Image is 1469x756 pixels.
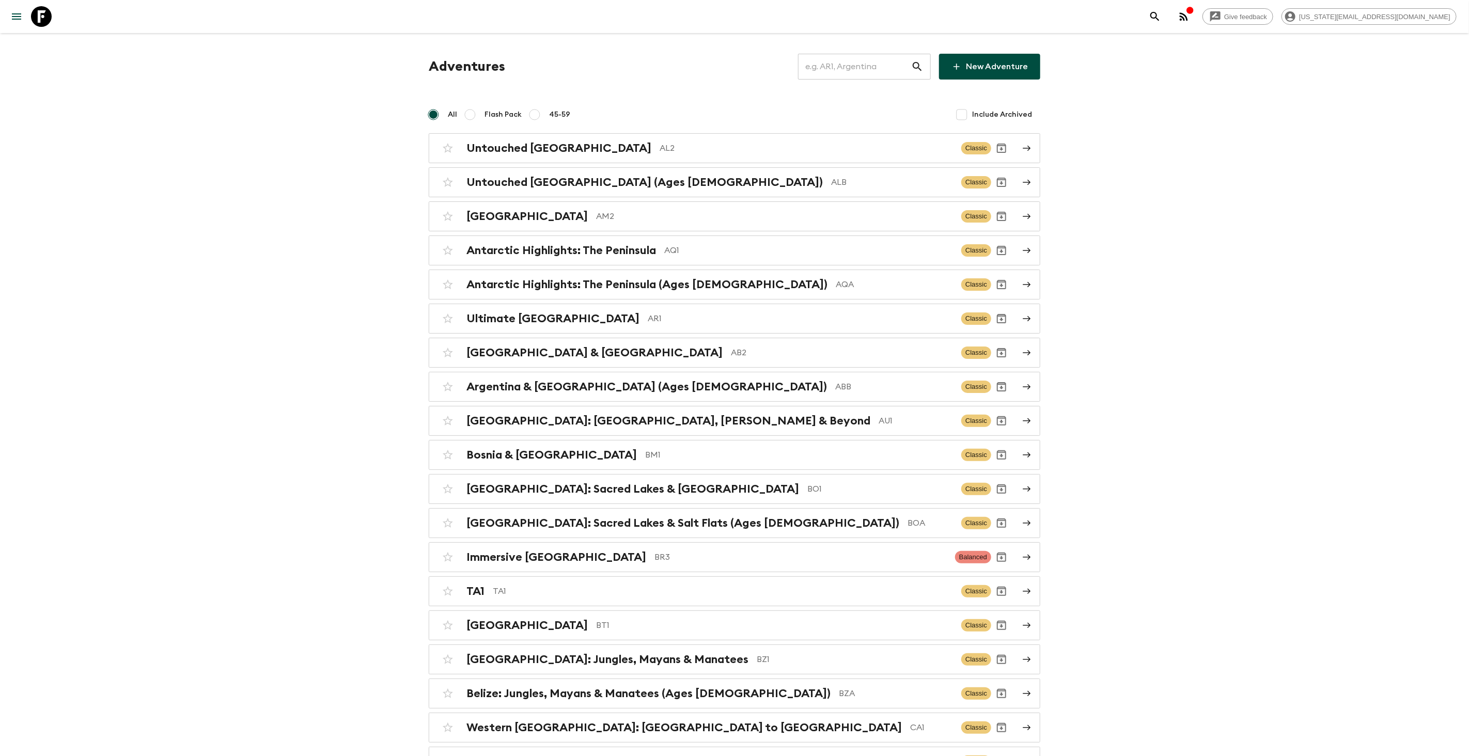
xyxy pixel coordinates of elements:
button: Archive [991,717,1012,738]
span: Classic [961,346,991,359]
button: Archive [991,513,1012,533]
a: Antarctic Highlights: The PeninsulaAQ1ClassicArchive [429,235,1040,265]
span: Balanced [955,551,991,563]
a: TA1TA1ClassicArchive [429,576,1040,606]
button: Archive [991,240,1012,261]
span: All [448,109,457,120]
a: Immersive [GEOGRAPHIC_DATA]BR3BalancedArchive [429,542,1040,572]
h2: Ultimate [GEOGRAPHIC_DATA] [466,312,639,325]
span: [US_STATE][EMAIL_ADDRESS][DOMAIN_NAME] [1293,13,1456,21]
p: AB2 [731,346,953,359]
h2: Antarctic Highlights: The Peninsula (Ages [DEMOGRAPHIC_DATA]) [466,278,827,291]
p: ALB [831,176,953,188]
span: Classic [961,142,991,154]
a: [GEOGRAPHIC_DATA]BT1ClassicArchive [429,610,1040,640]
button: Archive [991,411,1012,431]
button: Archive [991,342,1012,363]
a: Bosnia & [GEOGRAPHIC_DATA]BM1ClassicArchive [429,440,1040,470]
button: menu [6,6,27,27]
a: Argentina & [GEOGRAPHIC_DATA] (Ages [DEMOGRAPHIC_DATA])ABBClassicArchive [429,372,1040,402]
p: BZ1 [757,653,953,666]
a: [GEOGRAPHIC_DATA]: Sacred Lakes & [GEOGRAPHIC_DATA]BO1ClassicArchive [429,474,1040,504]
span: Classic [961,687,991,700]
a: Untouched [GEOGRAPHIC_DATA] (Ages [DEMOGRAPHIC_DATA])ALBClassicArchive [429,167,1040,197]
p: CA1 [910,721,953,734]
input: e.g. AR1, Argentina [798,52,911,81]
p: TA1 [493,585,953,597]
span: 45-59 [549,109,570,120]
h2: [GEOGRAPHIC_DATA]: [GEOGRAPHIC_DATA], [PERSON_NAME] & Beyond [466,414,870,428]
h2: [GEOGRAPHIC_DATA] [466,210,588,223]
p: BZA [839,687,953,700]
span: Classic [961,381,991,393]
h2: [GEOGRAPHIC_DATA] & [GEOGRAPHIC_DATA] [466,346,723,359]
button: Archive [991,547,1012,568]
span: Classic [961,449,991,461]
button: search adventures [1145,6,1165,27]
h2: Belize: Jungles, Mayans & Manatees (Ages [DEMOGRAPHIC_DATA]) [466,687,831,700]
a: New Adventure [939,54,1040,80]
span: Classic [961,415,991,427]
a: Ultimate [GEOGRAPHIC_DATA]AR1ClassicArchive [429,304,1040,334]
p: BR3 [654,551,947,563]
button: Archive [991,615,1012,636]
h1: Adventures [429,56,505,77]
a: [GEOGRAPHIC_DATA]: Sacred Lakes & Salt Flats (Ages [DEMOGRAPHIC_DATA])BOAClassicArchive [429,508,1040,538]
h2: Immersive [GEOGRAPHIC_DATA] [466,550,646,564]
button: Archive [991,649,1012,670]
h2: Antarctic Highlights: The Peninsula [466,244,656,257]
p: AU1 [879,415,953,427]
span: Classic [961,585,991,597]
span: Classic [961,517,991,529]
p: AM2 [596,210,953,223]
h2: [GEOGRAPHIC_DATA]: Sacred Lakes & Salt Flats (Ages [DEMOGRAPHIC_DATA]) [466,516,899,530]
a: [GEOGRAPHIC_DATA]AM2ClassicArchive [429,201,1040,231]
span: Classic [961,176,991,188]
h2: [GEOGRAPHIC_DATA]: Sacred Lakes & [GEOGRAPHIC_DATA] [466,482,799,496]
button: Archive [991,206,1012,227]
span: Classic [961,278,991,291]
h2: TA1 [466,585,485,598]
p: AQ1 [664,244,953,257]
button: Archive [991,138,1012,159]
a: Belize: Jungles, Mayans & Manatees (Ages [DEMOGRAPHIC_DATA])BZAClassicArchive [429,679,1040,708]
h2: Untouched [GEOGRAPHIC_DATA] (Ages [DEMOGRAPHIC_DATA]) [466,176,823,189]
h2: Argentina & [GEOGRAPHIC_DATA] (Ages [DEMOGRAPHIC_DATA]) [466,380,827,393]
h2: [GEOGRAPHIC_DATA]: Jungles, Mayans & Manatees [466,653,748,666]
span: Classic [961,244,991,257]
span: Classic [961,721,991,734]
button: Archive [991,172,1012,193]
span: Classic [961,483,991,495]
span: Classic [961,653,991,666]
a: Antarctic Highlights: The Peninsula (Ages [DEMOGRAPHIC_DATA])AQAClassicArchive [429,270,1040,300]
a: Western [GEOGRAPHIC_DATA]: [GEOGRAPHIC_DATA] to [GEOGRAPHIC_DATA]CA1ClassicArchive [429,713,1040,743]
p: BOA [908,517,953,529]
p: BM1 [645,449,953,461]
span: Give feedback [1218,13,1273,21]
h2: Untouched [GEOGRAPHIC_DATA] [466,141,651,155]
a: Untouched [GEOGRAPHIC_DATA]AL2ClassicArchive [429,133,1040,163]
a: [GEOGRAPHIC_DATA] & [GEOGRAPHIC_DATA]AB2ClassicArchive [429,338,1040,368]
button: Archive [991,376,1012,397]
button: Archive [991,308,1012,329]
p: BT1 [596,619,953,632]
span: Flash Pack [485,109,522,120]
button: Archive [991,581,1012,602]
p: AR1 [648,312,953,325]
button: Archive [991,445,1012,465]
h2: Western [GEOGRAPHIC_DATA]: [GEOGRAPHIC_DATA] to [GEOGRAPHIC_DATA] [466,721,902,734]
h2: [GEOGRAPHIC_DATA] [466,619,588,632]
p: AQA [836,278,953,291]
a: [GEOGRAPHIC_DATA]: [GEOGRAPHIC_DATA], [PERSON_NAME] & BeyondAU1ClassicArchive [429,406,1040,436]
p: ABB [835,381,953,393]
button: Archive [991,274,1012,295]
span: Classic [961,619,991,632]
button: Archive [991,683,1012,704]
h2: Bosnia & [GEOGRAPHIC_DATA] [466,448,637,462]
p: AL2 [660,142,953,154]
button: Archive [991,479,1012,499]
span: Classic [961,210,991,223]
span: Classic [961,312,991,325]
a: [GEOGRAPHIC_DATA]: Jungles, Mayans & ManateesBZ1ClassicArchive [429,644,1040,674]
div: [US_STATE][EMAIL_ADDRESS][DOMAIN_NAME] [1282,8,1457,25]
